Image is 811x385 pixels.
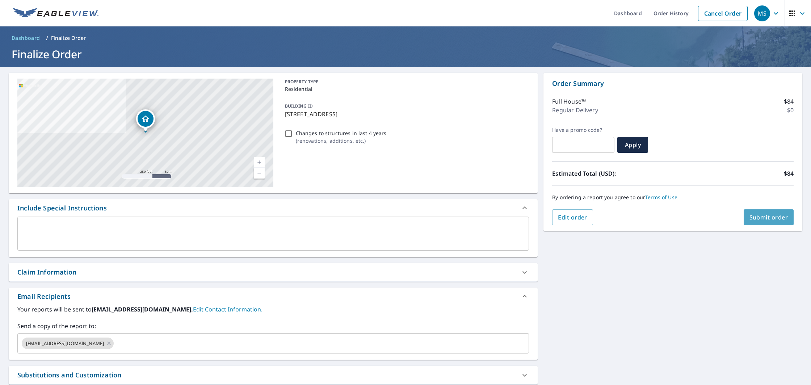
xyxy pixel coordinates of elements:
[744,209,794,225] button: Submit order
[12,34,40,42] span: Dashboard
[22,338,114,349] div: [EMAIL_ADDRESS][DOMAIN_NAME]
[22,340,108,347] span: [EMAIL_ADDRESS][DOMAIN_NAME]
[9,199,538,217] div: Include Special Instructions
[17,322,529,330] label: Send a copy of the report to:
[17,305,529,314] label: Your reports will be sent to
[51,34,86,42] p: Finalize Order
[784,97,794,106] p: $84
[296,129,387,137] p: Changes to structures in last 4 years
[9,32,802,44] nav: breadcrumb
[787,106,794,114] p: $0
[285,103,313,109] p: BUILDING ID
[9,288,538,305] div: Email Recipients
[552,97,586,106] p: Full House™
[617,137,648,153] button: Apply
[296,137,387,145] p: ( renovations, additions, etc. )
[92,305,193,313] b: [EMAIL_ADDRESS][DOMAIN_NAME].
[552,127,614,133] label: Have a promo code?
[285,79,526,85] p: PROPERTY TYPE
[784,169,794,178] p: $84
[285,110,526,118] p: [STREET_ADDRESS]
[754,5,770,21] div: MS
[552,209,593,225] button: Edit order
[749,213,788,221] span: Submit order
[17,267,76,277] div: Claim Information
[285,85,526,93] p: Residential
[13,8,98,19] img: EV Logo
[698,6,748,21] a: Cancel Order
[9,263,538,281] div: Claim Information
[645,194,677,201] a: Terms of Use
[558,213,587,221] span: Edit order
[552,106,598,114] p: Regular Delivery
[17,370,121,380] div: Substitutions and Customization
[552,169,673,178] p: Estimated Total (USD):
[9,32,43,44] a: Dashboard
[254,168,265,179] a: Current Level 17, Zoom Out
[136,109,155,132] div: Dropped pin, building 1, Residential property, 347 Swan Lake Dr O Fallon, MO 63368
[552,194,794,201] p: By ordering a report you agree to our
[17,292,71,301] div: Email Recipients
[552,79,794,88] p: Order Summary
[17,203,107,213] div: Include Special Instructions
[9,47,802,62] h1: Finalize Order
[623,141,642,149] span: Apply
[9,366,538,384] div: Substitutions and Customization
[254,157,265,168] a: Current Level 17, Zoom In
[193,305,262,313] a: EditContactInfo
[46,34,48,42] li: /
